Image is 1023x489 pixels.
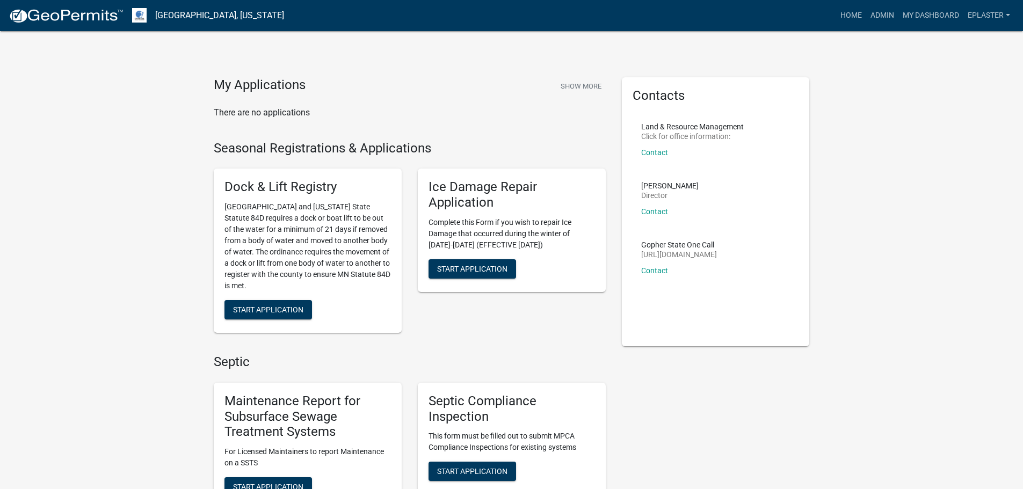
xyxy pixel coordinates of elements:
a: Contact [641,148,668,157]
p: Land & Resource Management [641,123,744,130]
p: This form must be filled out to submit MPCA Compliance Inspections for existing systems [429,430,595,453]
a: Admin [866,5,898,26]
h4: My Applications [214,77,306,93]
a: My Dashboard [898,5,963,26]
button: Start Application [429,462,516,481]
span: Start Application [233,305,303,314]
span: Start Application [437,467,507,476]
p: Gopher State One Call [641,241,717,249]
a: Contact [641,266,668,275]
p: Click for office information: [641,133,744,140]
p: [GEOGRAPHIC_DATA] and [US_STATE] State Statute 84D requires a dock or boat lift to be out of the ... [224,201,391,291]
button: Start Application [224,300,312,319]
a: [GEOGRAPHIC_DATA], [US_STATE] [155,6,284,25]
p: There are no applications [214,106,606,119]
p: Complete this Form if you wish to repair Ice Damage that occurred during the winter of [DATE]-[DA... [429,217,595,251]
a: Home [836,5,866,26]
button: Show More [556,77,606,95]
p: Director [641,192,699,199]
a: eplaster [963,5,1014,26]
p: For Licensed Maintainers to report Maintenance on a SSTS [224,446,391,469]
button: Start Application [429,259,516,279]
h4: Septic [214,354,606,370]
p: [PERSON_NAME] [641,182,699,189]
a: Contact [641,207,668,216]
h5: Septic Compliance Inspection [429,393,595,425]
h5: Contacts [633,88,799,104]
h4: Seasonal Registrations & Applications [214,141,606,156]
img: Otter Tail County, Minnesota [132,8,147,23]
span: Start Application [437,264,507,273]
h5: Dock & Lift Registry [224,179,391,195]
p: [URL][DOMAIN_NAME] [641,251,717,258]
h5: Ice Damage Repair Application [429,179,595,210]
h5: Maintenance Report for Subsurface Sewage Treatment Systems [224,393,391,440]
